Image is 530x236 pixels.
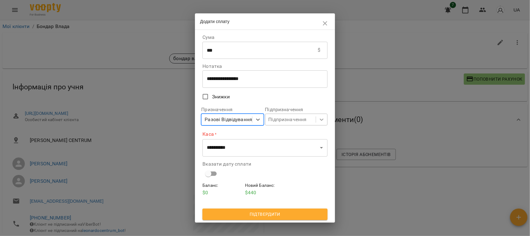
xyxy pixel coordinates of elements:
[212,93,230,101] span: Знижки
[202,130,327,138] label: Каса
[265,107,328,112] label: Підпризначення
[202,182,242,189] h6: Баланс :
[202,209,327,220] button: Підтвердити
[200,19,229,24] span: Додати сплату
[202,35,327,40] label: Сума
[269,116,307,123] div: Підпризначення
[245,182,285,189] h6: Новий Баланс :
[202,189,242,196] p: $ 0
[207,210,322,218] span: Підтвердити
[201,107,264,112] label: Призначення
[202,64,327,69] label: Нотатка
[202,162,327,167] label: Вказати дату сплати
[318,46,320,54] p: $
[245,189,285,196] p: $ 440
[205,116,252,123] div: Разові Відвідування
